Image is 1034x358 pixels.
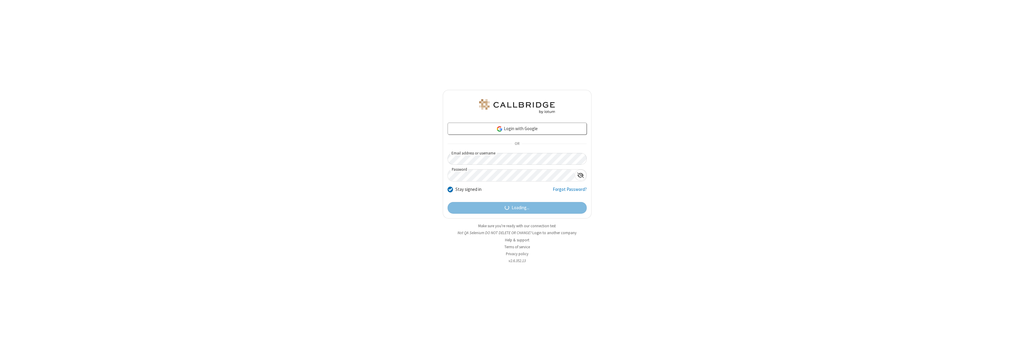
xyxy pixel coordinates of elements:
[1019,342,1029,354] iframe: Chat
[443,230,592,236] li: Not QA Selenium DO NOT DELETE OR CHANGE?
[496,126,503,132] img: google-icon.png
[532,230,577,236] button: Login to another company
[512,204,529,211] span: Loading...
[448,153,587,165] input: Email address or username
[478,99,556,114] img: QA Selenium DO NOT DELETE OR CHANGE
[478,223,556,228] a: Make sure you're ready with our connection test
[575,170,586,181] div: Show password
[455,186,482,193] label: Stay signed in
[553,186,587,197] a: Forgot Password?
[512,140,522,148] span: OR
[443,258,592,264] li: v2.6.352.13
[448,202,587,214] button: Loading...
[504,244,530,249] a: Terms of service
[448,123,587,135] a: Login with Google
[506,251,528,256] a: Privacy policy
[505,237,529,243] a: Help & support
[448,170,575,181] input: Password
